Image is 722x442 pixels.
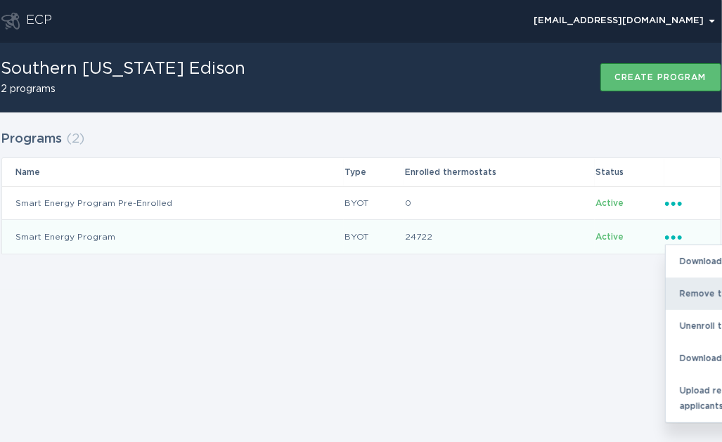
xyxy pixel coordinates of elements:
[2,220,344,254] td: Smart Energy Program
[2,186,721,220] tr: 6de610b9a2fd41948d09d44bb2176dde
[1,126,63,152] h2: Programs
[665,195,707,211] div: Popover menu
[595,158,664,186] th: Status
[534,17,715,25] div: [EMAIL_ADDRESS][DOMAIN_NAME]
[2,220,721,254] tr: 80cfb1d7bced4b899487a4b308054481
[404,186,595,220] td: 0
[595,199,624,207] span: Active
[27,13,53,30] div: ECP
[595,233,624,241] span: Active
[2,158,721,186] tr: Table Headers
[528,11,721,32] button: Open user account details
[344,158,405,186] th: Type
[600,63,721,91] button: Create program
[404,158,595,186] th: Enrolled thermostats
[344,186,405,220] td: BYOT
[615,73,707,82] div: Create program
[528,11,721,32] div: Popover menu
[404,220,595,254] td: 24722
[2,158,344,186] th: Name
[1,13,20,30] button: Go to dashboard
[67,133,85,145] span: ( 2 )
[1,60,246,77] h1: Southern [US_STATE] Edison
[344,220,405,254] td: BYOT
[2,186,344,220] td: Smart Energy Program Pre-Enrolled
[1,84,246,94] h2: 2 programs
